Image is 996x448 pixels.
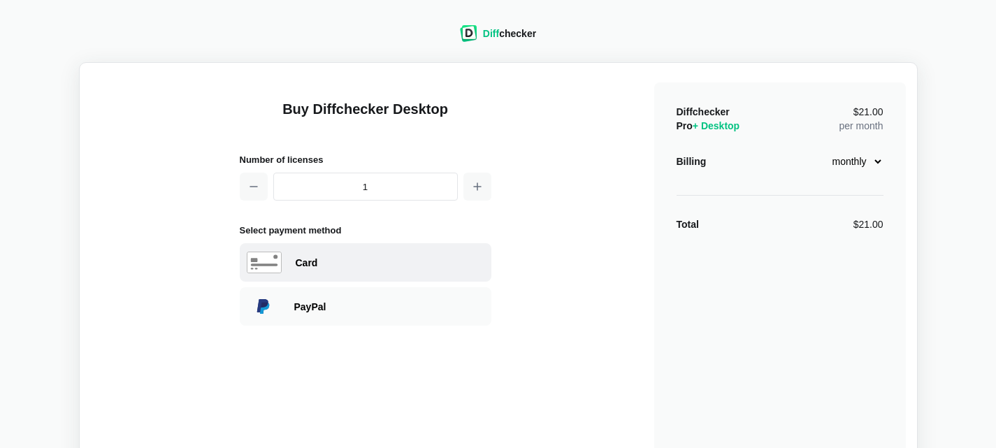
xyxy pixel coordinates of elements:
div: Paying with Card [296,256,484,270]
h2: Number of licenses [240,152,491,167]
div: Paying with PayPal [240,287,491,326]
span: $21.00 [853,107,883,117]
span: Pro [677,120,740,131]
div: per month [839,105,883,133]
a: Diffchecker logoDiffchecker [460,33,536,44]
div: $21.00 [853,217,883,231]
h2: Select payment method [240,223,491,238]
div: checker [483,27,536,41]
strong: Total [677,219,699,230]
div: Billing [677,154,707,168]
img: Diffchecker logo [460,25,477,42]
div: Paying with PayPal [294,300,484,314]
span: + Desktop [693,120,739,131]
span: Diff [483,28,499,39]
input: 1 [273,173,458,201]
span: Diffchecker [677,106,730,117]
div: Paying with Card [240,243,491,282]
h1: Buy Diffchecker Desktop [240,99,491,136]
